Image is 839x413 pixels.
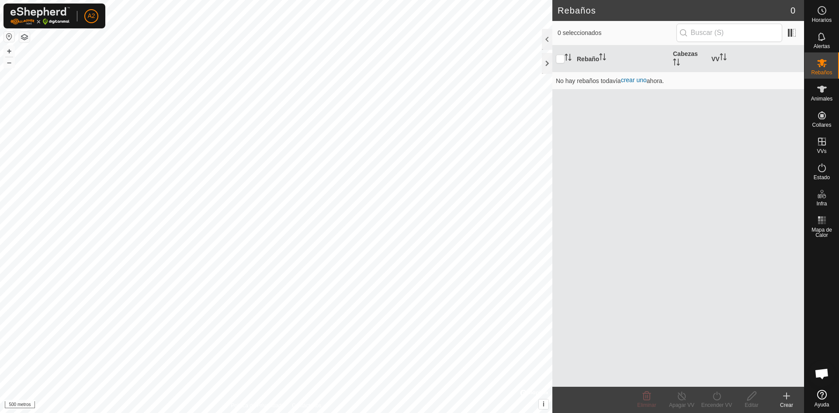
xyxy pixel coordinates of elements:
[7,58,11,67] font: –
[811,96,832,102] font: Animales
[292,403,321,409] font: Contáctenos
[676,24,782,42] input: Buscar (S)
[814,43,830,49] font: Alertas
[565,55,572,62] p-sorticon: Activar para ordenar
[701,402,732,408] font: Encender VV
[815,402,829,408] font: Ayuda
[812,17,832,23] font: Horarios
[231,403,281,409] font: Política de Privacidad
[621,76,647,83] a: crear uno
[809,361,835,387] div: Chat abierto
[804,386,839,411] a: Ayuda
[4,46,14,56] button: +
[817,148,826,154] font: VVs
[720,55,727,62] p-sorticon: Activar para ordenar
[637,402,656,408] font: Eliminar
[19,32,30,42] button: Capas del Mapa
[711,55,720,62] font: VV
[647,77,664,84] font: ahora.
[7,46,12,56] font: +
[4,31,14,42] button: Restablecer Mapa
[539,399,548,409] button: i
[558,29,601,36] font: 0 seleccionados
[577,55,599,62] font: Rebaño
[231,402,281,410] a: Política de Privacidad
[292,402,321,410] a: Contáctenos
[814,174,830,180] font: Estado
[543,400,544,408] font: i
[790,6,795,15] font: 0
[673,50,698,57] font: Cabezas
[558,6,596,15] font: Rebaños
[10,7,70,25] img: Logotipo de Gallagher
[4,57,14,68] button: –
[811,227,832,238] font: Mapa de Calor
[673,60,680,67] p-sorticon: Activar para ordenar
[599,55,606,62] p-sorticon: Activar para ordenar
[669,402,694,408] font: Apagar VV
[745,402,758,408] font: Editar
[556,77,621,84] font: No hay rebaños todavía
[780,402,793,408] font: Crear
[811,69,832,76] font: Rebaños
[812,122,831,128] font: Collares
[87,12,95,19] font: A2
[816,201,827,207] font: Infra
